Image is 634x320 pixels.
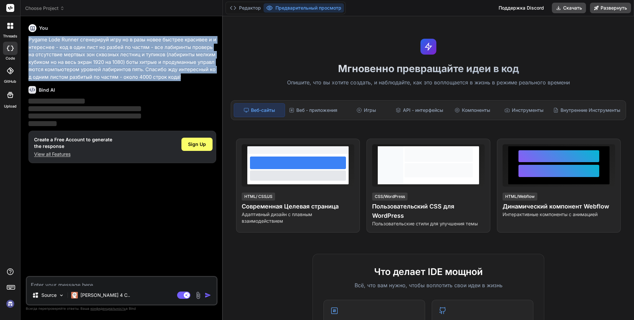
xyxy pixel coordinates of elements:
[6,56,15,61] label: code
[393,103,446,117] div: API - интерфейсы
[551,103,623,117] div: Внутренние Инструменты
[205,292,211,298] img: значок
[503,211,615,218] p: Интерактивные компоненты с анимацией
[341,103,392,117] div: Игры
[242,193,275,201] div: HTML/ CSS/JS
[59,293,64,298] img: Pick Models
[242,211,354,224] p: Адаптивный дизайн с плавным взаимодействием
[28,36,216,81] p: Pygame Lode Runner сгенерируй игру но в разы новее быстрее красивее и интереснее - код в один лис...
[495,3,548,13] div: Поддержка Discord
[28,121,57,126] span: ‌
[227,63,630,74] h1: Мгновенно превращайте идеи в код
[372,220,485,227] p: Пользовательские стили для улучшения темы
[372,193,408,201] div: CSS/WordPress
[447,103,498,117] div: Компоненты
[372,202,485,220] h4: Пользовательский CSS для WordPress
[4,104,17,109] label: Upload
[323,265,533,279] h2: Что делает IDE мощной
[25,5,65,12] span: Choose Project
[264,3,344,13] button: Предварительный просмотр
[90,306,126,310] span: конфиденциальность
[3,33,17,39] label: threads
[590,3,631,13] button: Развернуть
[5,298,16,309] img: signin
[71,292,78,298] img: Клод 4 Сонет
[28,99,85,104] span: ‌
[323,281,533,289] p: Всё, что вам нужно, чтобы воплотить свои идеи в жизнь
[26,305,218,312] p: Всегда перепроверяйте ответы. Ваша в Bind
[234,103,285,117] div: Веб-сайты
[4,79,16,84] label: GitHub
[80,292,130,298] p: [PERSON_NAME] 4 С..
[242,202,354,211] h4: Современная Целевая страница
[286,103,340,117] div: Веб - приложения
[41,292,57,298] p: Source
[34,136,112,150] h1: Create a Free Account to generate the response
[552,3,586,13] button: Скачать
[188,141,206,148] span: Sign Up
[28,106,141,111] span: ‌
[39,87,55,93] h6: Bind AI
[227,3,264,13] button: Редактор
[499,103,549,117] div: Инструменты
[39,25,48,31] h6: You
[28,114,141,118] span: ‌
[503,193,537,201] div: HTML/Webflow
[227,78,630,87] p: Опишите, что вы хотите создать, и наблюдайте, как это воплощается в жизнь в режиме реального времени
[194,292,202,299] img: привязанность
[503,202,615,211] h4: Динамический компонент Webflow
[34,151,112,158] p: View all Features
